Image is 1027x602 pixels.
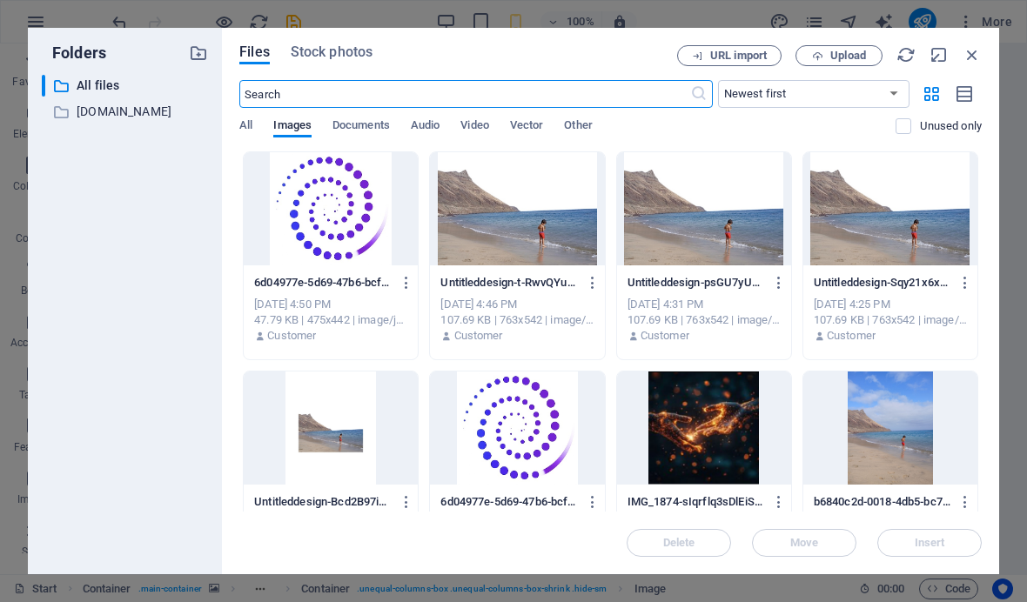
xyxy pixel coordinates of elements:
p: Untitleddesign-Bcd2B97i2HPTCZiyxLmHKg.jpeg [254,494,392,510]
p: Untitleddesign-t-RwvQYu_m1g7vxx0HQJFw.jpeg [440,275,578,291]
span: Documents [332,115,390,139]
p: Untitleddesign-psGU7yUdCp5frRiSc5zTHg.jpeg [628,275,765,291]
p: Customer [827,328,876,344]
span: Upload [830,50,866,61]
p: [DOMAIN_NAME] [77,102,176,122]
div: 47.79 KB | 475x442 | image/jpeg [254,312,407,328]
p: Customer [267,328,316,344]
p: Folders [42,42,106,64]
p: Displays only files that are not in use on the website. Files added during this session can still... [920,118,982,134]
span: Files [239,42,270,63]
p: Customer [454,328,503,344]
p: IMG_1874-sIqrflq3sDlEiS8hQK3gqA.jpeg [628,494,765,510]
div: [DATE] 4:25 PM [814,297,967,312]
i: Minimize [930,45,949,64]
div: ​ [42,75,45,97]
button: Upload [795,45,883,66]
span: Stock photos [291,42,373,63]
button: URL import [677,45,782,66]
span: URL import [710,50,767,61]
p: b6840c2d-0018-4db5-bc73-61e8b8bc1501-yCcRGnyD27jXdziRpT8Jng.jpeg [814,494,951,510]
div: [DATE] 4:31 PM [628,297,781,312]
span: Audio [411,115,440,139]
i: Create new folder [189,43,208,63]
div: [DATE] 4:50 PM [254,297,407,312]
div: 107.69 KB | 763x542 | image/jpeg [440,312,594,328]
span: Video [460,115,488,139]
p: 6d04977e-5d69-47b6-bcfd-33beca0268ba.png-FH6JsLEDmug9r_BWZsT7QA.jpeg [254,275,392,291]
p: Untitleddesign-Sqy21x6xMAf1vu1ef4oA5w.jpeg [814,275,951,291]
span: Vector [510,115,544,139]
i: Close [963,45,982,64]
span: Other [564,115,592,139]
div: [DOMAIN_NAME] [42,101,208,123]
p: 6d04977e-5d69-47b6-bcfd-33beca0268ba.png--eNoll7YH_73RtXPeaXu-w.jpeg [440,494,578,510]
p: Customer [641,328,689,344]
div: 107.69 KB | 763x542 | image/jpeg [814,312,967,328]
div: [DATE] 4:46 PM [440,297,594,312]
input: Search [239,80,689,108]
p: All files [77,76,176,96]
span: Images [273,115,312,139]
i: Reload [896,45,916,64]
span: All [239,115,252,139]
div: 107.69 KB | 763x542 | image/jpeg [628,312,781,328]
